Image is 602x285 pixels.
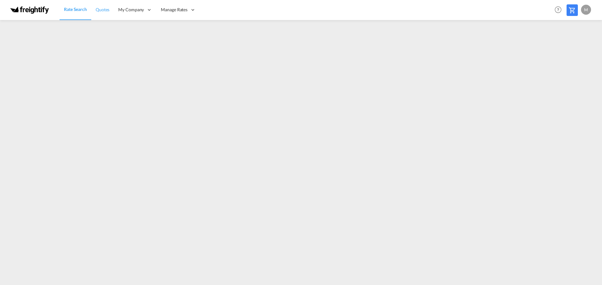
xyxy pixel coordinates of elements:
[581,5,591,15] div: M
[161,7,187,13] span: Manage Rates
[553,4,563,15] span: Help
[96,7,109,12] span: Quotes
[9,3,52,17] img: c951c9405ca311f0a08fcdbef3f434a2.png
[64,7,87,12] span: Rate Search
[118,7,144,13] span: My Company
[553,4,567,16] div: Help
